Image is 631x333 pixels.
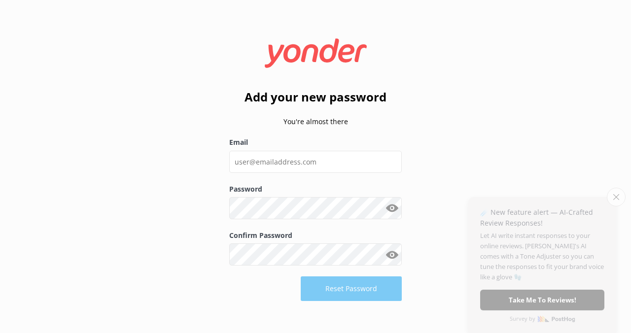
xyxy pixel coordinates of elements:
[229,137,402,148] label: Email
[382,245,402,265] button: Show password
[229,116,402,127] p: You're almost there
[229,184,402,195] label: Password
[382,199,402,218] button: Show password
[229,151,402,173] input: user@emailaddress.com
[229,88,402,106] h2: Add your new password
[229,230,402,241] label: Confirm Password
